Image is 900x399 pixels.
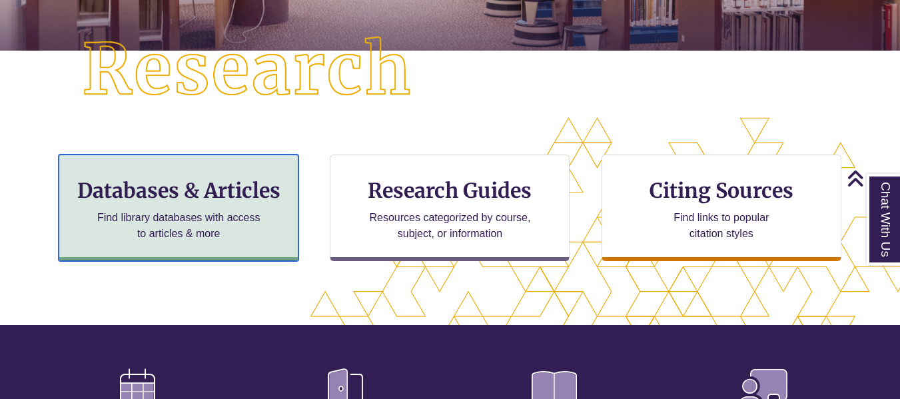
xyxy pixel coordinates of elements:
[640,178,803,203] h3: Citing Sources
[363,210,537,242] p: Resources categorized by course, subject, or information
[92,210,266,242] p: Find library databases with access to articles & more
[602,155,841,261] a: Citing Sources Find links to popular citation styles
[656,210,786,242] p: Find links to popular citation styles
[330,155,570,261] a: Research Guides Resources categorized by course, subject, or information
[847,169,897,187] a: Back to Top
[341,178,558,203] h3: Research Guides
[70,178,287,203] h3: Databases & Articles
[59,155,298,261] a: Databases & Articles Find library databases with access to articles & more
